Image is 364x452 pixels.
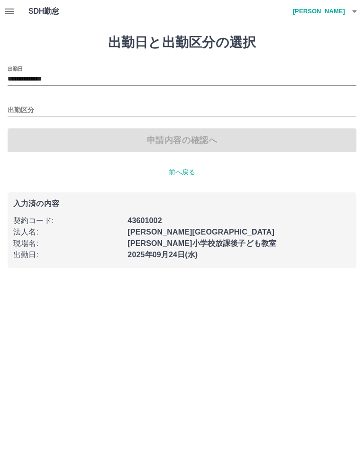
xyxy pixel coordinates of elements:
[8,65,23,72] label: 出勤日
[127,251,198,259] b: 2025年09月24日(水)
[127,228,274,236] b: [PERSON_NAME][GEOGRAPHIC_DATA]
[13,215,122,226] p: 契約コード :
[8,167,356,177] p: 前へ戻る
[127,239,276,247] b: [PERSON_NAME]小学校放課後子ども教室
[13,249,122,261] p: 出勤日 :
[13,238,122,249] p: 現場名 :
[127,217,162,225] b: 43601002
[8,35,356,51] h1: 出勤日と出勤区分の選択
[13,200,351,208] p: 入力済の内容
[13,226,122,238] p: 法人名 :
